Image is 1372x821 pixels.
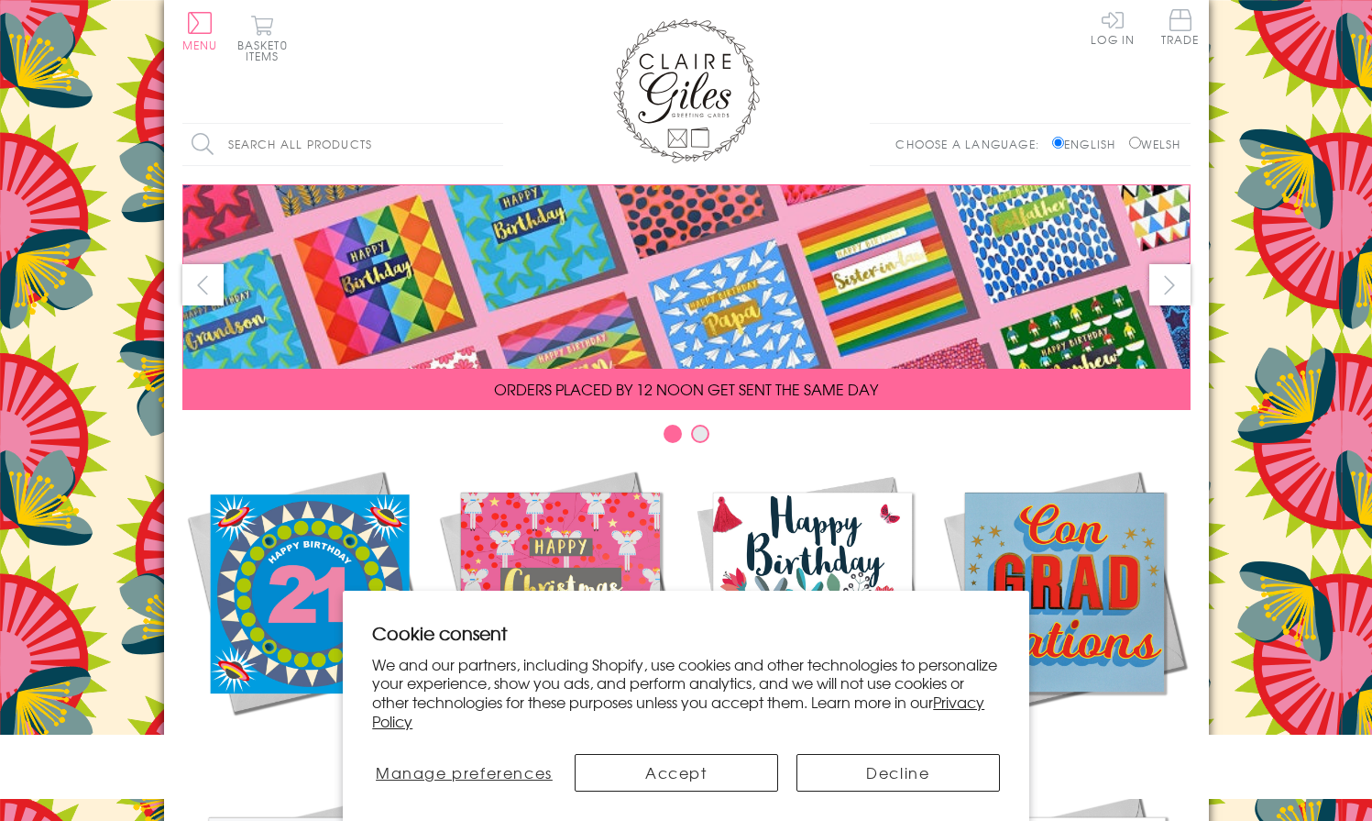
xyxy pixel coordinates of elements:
[372,655,1000,731] p: We and our partners, including Shopify, use cookies and other technologies to personalize your ex...
[1129,137,1141,149] input: Welsh
[182,124,503,165] input: Search all products
[938,466,1191,754] a: Academic
[1161,9,1200,49] a: Trade
[182,466,434,754] a: New Releases
[434,466,686,754] a: Christmas
[664,425,682,443] button: Carousel Page 1 (Current Slide)
[1161,9,1200,45] span: Trade
[1017,732,1112,754] span: Academic
[1052,137,1064,149] input: English
[247,732,368,754] span: New Releases
[372,620,1000,646] h2: Cookie consent
[376,761,553,783] span: Manage preferences
[796,754,1000,792] button: Decline
[246,37,288,64] span: 0 items
[1129,136,1181,152] label: Welsh
[613,18,760,163] img: Claire Giles Greetings Cards
[485,124,503,165] input: Search
[575,754,778,792] button: Accept
[182,37,218,53] span: Menu
[1149,264,1191,305] button: next
[182,12,218,50] button: Menu
[895,136,1048,152] p: Choose a language:
[182,264,224,305] button: prev
[237,15,288,61] button: Basket0 items
[686,466,938,754] a: Birthdays
[372,691,984,732] a: Privacy Policy
[1052,136,1125,152] label: English
[494,378,878,400] span: ORDERS PLACED BY 12 NOON GET SENT THE SAME DAY
[691,425,709,443] button: Carousel Page 2
[1091,9,1135,45] a: Log In
[182,424,1191,452] div: Carousel Pagination
[372,754,555,792] button: Manage preferences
